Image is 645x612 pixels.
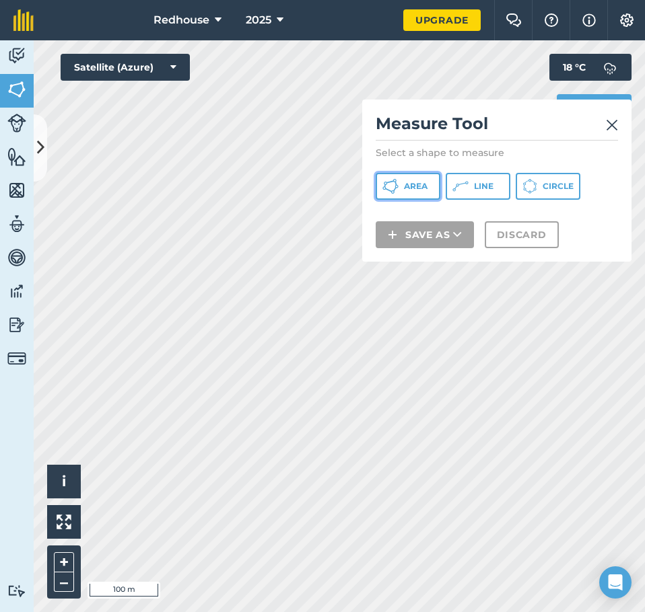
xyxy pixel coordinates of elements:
[62,473,66,490] span: i
[61,54,190,81] button: Satellite (Azure)
[599,566,632,599] div: Open Intercom Messenger
[7,281,26,301] img: svg+xml;base64,PD94bWwgdmVyc2lvbj0iMS4wIiBlbmNvZGluZz0idXRmLTgiPz4KPCEtLSBHZW5lcmF0b3I6IEFkb2JlIE...
[403,9,481,31] a: Upgrade
[376,173,440,200] button: Area
[516,173,580,200] button: Circle
[474,181,494,192] span: Line
[57,514,71,529] img: Four arrows, one pointing top left, one top right, one bottom right and the last bottom left
[597,54,623,81] img: svg+xml;base64,PD94bWwgdmVyc2lvbj0iMS4wIiBlbmNvZGluZz0idXRmLTgiPz4KPCEtLSBHZW5lcmF0b3I6IEFkb2JlIE...
[7,79,26,100] img: svg+xml;base64,PHN2ZyB4bWxucz0iaHR0cDovL3d3dy53My5vcmcvMjAwMC9zdmciIHdpZHRoPSI1NiIgaGVpZ2h0PSI2MC...
[246,12,271,28] span: 2025
[404,181,428,192] span: Area
[7,315,26,335] img: svg+xml;base64,PD94bWwgdmVyc2lvbj0iMS4wIiBlbmNvZGluZz0idXRmLTgiPz4KPCEtLSBHZW5lcmF0b3I6IEFkb2JlIE...
[7,147,26,167] img: svg+xml;base64,PHN2ZyB4bWxucz0iaHR0cDovL3d3dy53My5vcmcvMjAwMC9zdmciIHdpZHRoPSI1NiIgaGVpZ2h0PSI2MC...
[376,146,618,159] p: Select a shape to measure
[549,54,632,81] button: 18 °C
[557,94,632,121] button: Print
[7,349,26,368] img: svg+xml;base64,PD94bWwgdmVyc2lvbj0iMS4wIiBlbmNvZGluZz0idXRmLTgiPz4KPCEtLSBHZW5lcmF0b3I6IEFkb2JlIE...
[446,173,510,200] button: Line
[619,13,635,27] img: A cog icon
[54,572,74,592] button: –
[154,12,209,28] span: Redhouse
[485,221,559,248] button: Discard
[7,180,26,200] img: svg+xml;base64,PHN2ZyB4bWxucz0iaHR0cDovL3d3dy53My5vcmcvMjAwMC9zdmciIHdpZHRoPSI1NiIgaGVpZ2h0PSI2MC...
[543,13,559,27] img: A question mark icon
[7,584,26,597] img: svg+xml;base64,PD94bWwgdmVyc2lvbj0iMS4wIiBlbmNvZGluZz0idXRmLTgiPz4KPCEtLSBHZW5lcmF0b3I6IEFkb2JlIE...
[376,221,474,248] button: Save as
[376,113,618,141] h2: Measure Tool
[7,46,26,66] img: svg+xml;base64,PD94bWwgdmVyc2lvbj0iMS4wIiBlbmNvZGluZz0idXRmLTgiPz4KPCEtLSBHZW5lcmF0b3I6IEFkb2JlIE...
[606,117,618,133] img: svg+xml;base64,PHN2ZyB4bWxucz0iaHR0cDovL3d3dy53My5vcmcvMjAwMC9zdmciIHdpZHRoPSIyMiIgaGVpZ2h0PSIzMC...
[47,465,81,498] button: i
[563,54,586,81] span: 18 ° C
[388,227,397,243] img: svg+xml;base64,PHN2ZyB4bWxucz0iaHR0cDovL3d3dy53My5vcmcvMjAwMC9zdmciIHdpZHRoPSIxNCIgaGVpZ2h0PSIyNC...
[506,13,522,27] img: Two speech bubbles overlapping with the left bubble in the forefront
[13,9,34,31] img: fieldmargin Logo
[54,552,74,572] button: +
[582,12,596,28] img: svg+xml;base64,PHN2ZyB4bWxucz0iaHR0cDovL3d3dy53My5vcmcvMjAwMC9zdmciIHdpZHRoPSIxNyIgaGVpZ2h0PSIxNy...
[7,214,26,234] img: svg+xml;base64,PD94bWwgdmVyc2lvbj0iMS4wIiBlbmNvZGluZz0idXRmLTgiPz4KPCEtLSBHZW5lcmF0b3I6IEFkb2JlIE...
[543,181,574,192] span: Circle
[7,114,26,132] img: svg+xml;base64,PD94bWwgdmVyc2lvbj0iMS4wIiBlbmNvZGluZz0idXRmLTgiPz4KPCEtLSBHZW5lcmF0b3I6IEFkb2JlIE...
[7,247,26,268] img: svg+xml;base64,PD94bWwgdmVyc2lvbj0iMS4wIiBlbmNvZGluZz0idXRmLTgiPz4KPCEtLSBHZW5lcmF0b3I6IEFkb2JlIE...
